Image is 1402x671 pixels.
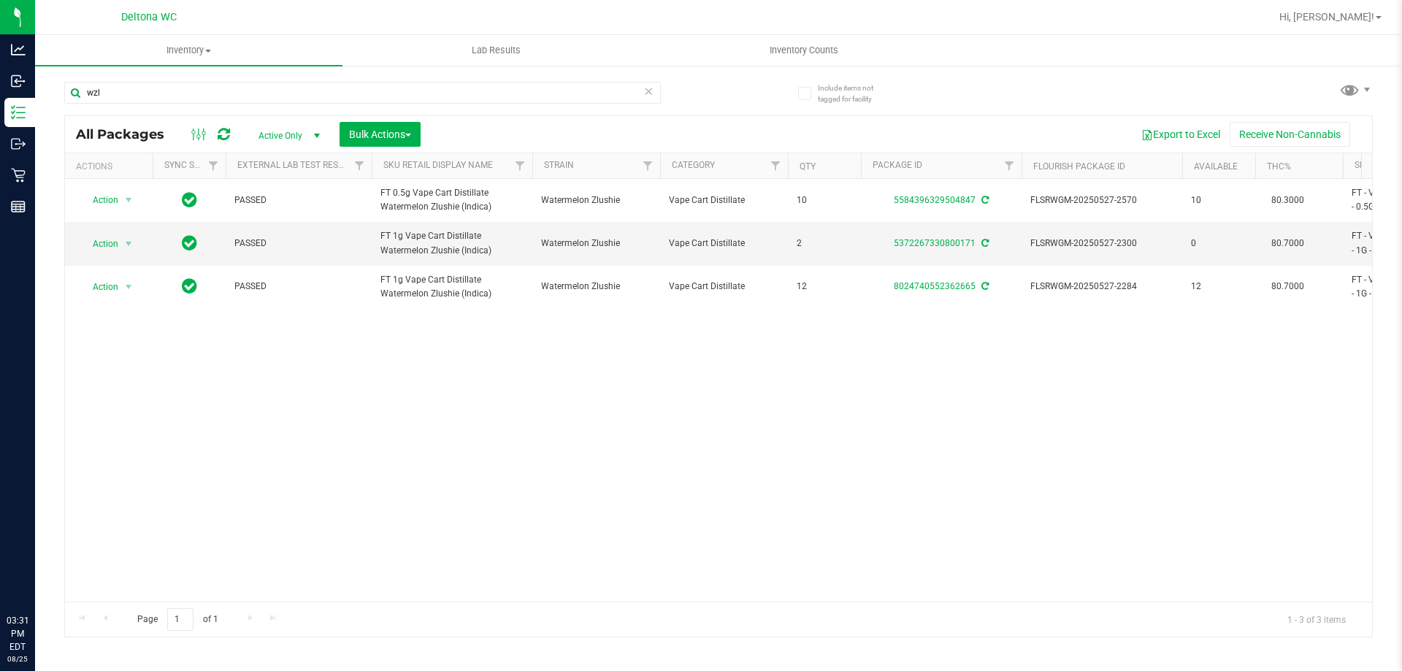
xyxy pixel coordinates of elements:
[800,161,816,172] a: Qty
[1279,11,1374,23] span: Hi, [PERSON_NAME]!
[80,190,119,210] span: Action
[35,35,342,66] a: Inventory
[234,193,363,207] span: PASSED
[11,199,26,214] inline-svg: Reports
[1030,280,1173,294] span: FLSRWGM-20250527-2284
[452,44,540,57] span: Lab Results
[35,44,342,57] span: Inventory
[1033,161,1125,172] a: Flourish Package ID
[750,44,858,57] span: Inventory Counts
[234,237,363,250] span: PASSED
[380,273,524,301] span: FT 1g Vape Cart Distillate Watermelon Zlushie (Indica)
[1132,122,1230,147] button: Export to Excel
[669,193,779,207] span: Vape Cart Distillate
[342,35,650,66] a: Lab Results
[11,137,26,151] inline-svg: Outbound
[349,129,411,140] span: Bulk Actions
[1267,161,1291,172] a: THC%
[76,161,147,172] div: Actions
[818,83,891,104] span: Include items not tagged for facility
[541,237,651,250] span: Watermelon Zlushie
[894,195,976,205] a: 5584396329504847
[1264,190,1311,211] span: 80.3000
[167,608,194,631] input: 1
[643,82,654,101] span: Clear
[1191,193,1246,207] span: 10
[797,280,852,294] span: 12
[636,153,660,178] a: Filter
[979,195,989,205] span: Sync from Compliance System
[669,237,779,250] span: Vape Cart Distillate
[11,105,26,120] inline-svg: Inventory
[64,82,661,104] input: Search Package ID, Item Name, SKU, Lot or Part Number...
[80,234,119,254] span: Action
[669,280,779,294] span: Vape Cart Distillate
[997,153,1022,178] a: Filter
[383,160,493,170] a: Sku Retail Display Name
[797,237,852,250] span: 2
[237,160,352,170] a: External Lab Test Result
[7,653,28,664] p: 08/25
[202,153,226,178] a: Filter
[1264,276,1311,297] span: 80.7000
[120,190,138,210] span: select
[873,160,922,170] a: Package ID
[380,186,524,214] span: FT 0.5g Vape Cart Distillate Watermelon Zlushie (Indica)
[1194,161,1238,172] a: Available
[797,193,852,207] span: 10
[1030,193,1173,207] span: FLSRWGM-20250527-2570
[894,238,976,248] a: 5372267330800171
[164,160,221,170] a: Sync Status
[125,608,230,631] span: Page of 1
[80,277,119,297] span: Action
[348,153,372,178] a: Filter
[380,229,524,257] span: FT 1g Vape Cart Distillate Watermelon Zlushie (Indica)
[541,193,651,207] span: Watermelon Zlushie
[650,35,957,66] a: Inventory Counts
[544,160,574,170] a: Strain
[1230,122,1350,147] button: Receive Non-Cannabis
[1030,237,1173,250] span: FLSRWGM-20250527-2300
[182,276,197,296] span: In Sync
[541,280,651,294] span: Watermelon Zlushie
[764,153,788,178] a: Filter
[120,234,138,254] span: select
[672,160,715,170] a: Category
[182,190,197,210] span: In Sync
[234,280,363,294] span: PASSED
[894,281,976,291] a: 8024740552362665
[979,281,989,291] span: Sync from Compliance System
[11,168,26,183] inline-svg: Retail
[1191,280,1246,294] span: 12
[15,554,58,598] iframe: Resource center
[182,233,197,253] span: In Sync
[76,126,179,142] span: All Packages
[1355,160,1398,170] a: SKU Name
[508,153,532,178] a: Filter
[979,238,989,248] span: Sync from Compliance System
[1276,608,1357,630] span: 1 - 3 of 3 items
[1191,237,1246,250] span: 0
[121,11,177,23] span: Deltona WC
[7,614,28,653] p: 03:31 PM EDT
[340,122,421,147] button: Bulk Actions
[120,277,138,297] span: select
[11,74,26,88] inline-svg: Inbound
[1264,233,1311,254] span: 80.7000
[11,42,26,57] inline-svg: Analytics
